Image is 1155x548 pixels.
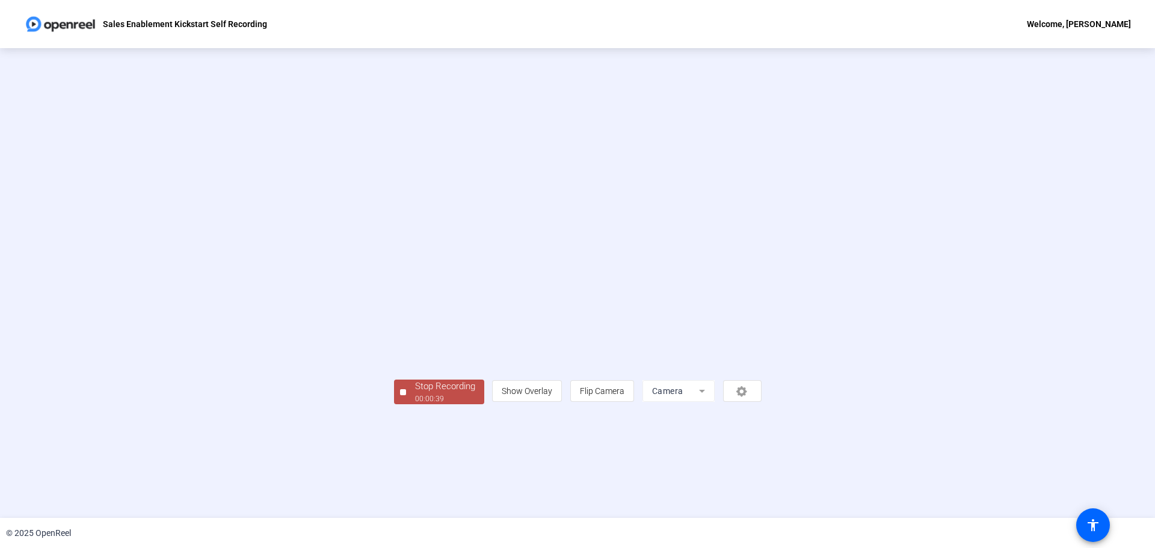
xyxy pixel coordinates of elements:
[570,380,634,402] button: Flip Camera
[1086,518,1100,532] mat-icon: accessibility
[415,393,475,404] div: 00:00:39
[492,380,562,402] button: Show Overlay
[580,386,624,396] span: Flip Camera
[415,380,475,393] div: Stop Recording
[103,17,267,31] p: Sales Enablement Kickstart Self Recording
[394,380,484,404] button: Stop Recording00:00:39
[24,12,97,36] img: OpenReel logo
[6,527,71,540] div: © 2025 OpenReel
[1027,17,1131,31] div: Welcome, [PERSON_NAME]
[502,386,552,396] span: Show Overlay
